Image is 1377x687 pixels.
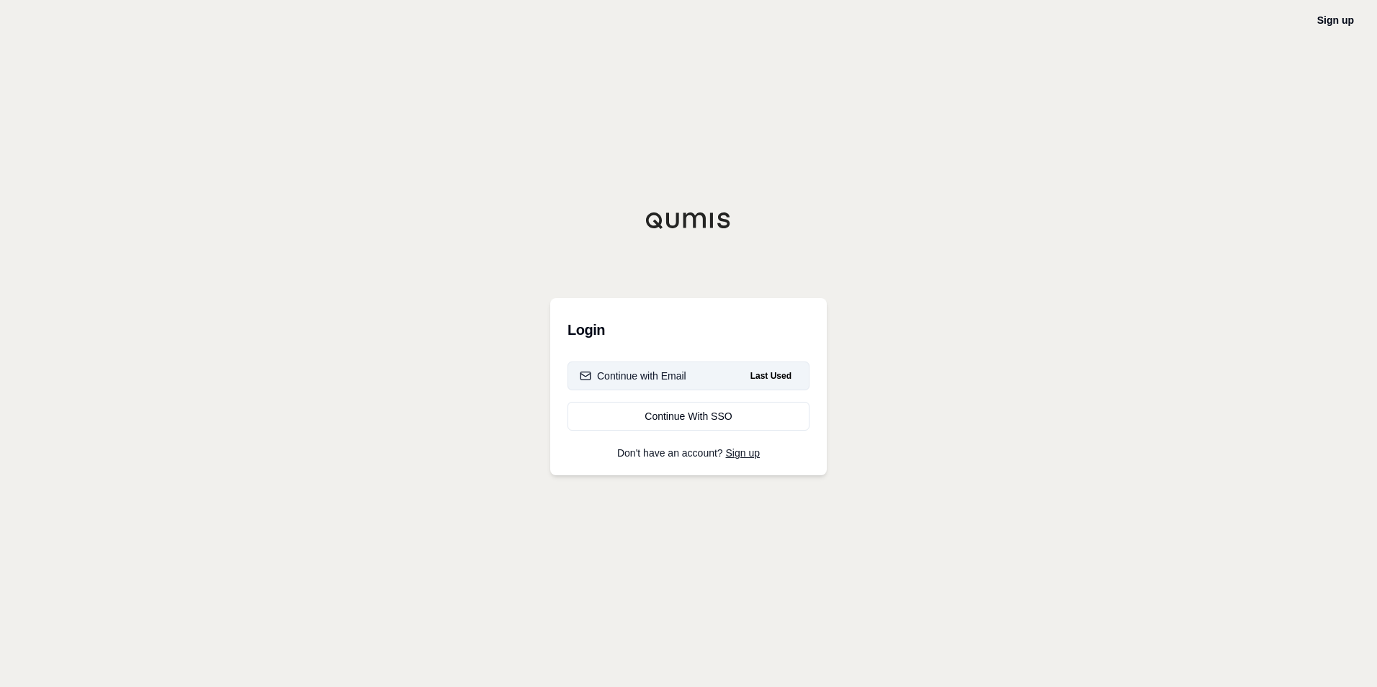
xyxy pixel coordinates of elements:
[645,212,732,229] img: Qumis
[726,447,760,459] a: Sign up
[568,362,809,390] button: Continue with EmailLast Used
[580,409,797,423] div: Continue With SSO
[745,367,797,385] span: Last Used
[1317,14,1354,26] a: Sign up
[580,369,686,383] div: Continue with Email
[568,402,809,431] a: Continue With SSO
[568,315,809,344] h3: Login
[568,448,809,458] p: Don't have an account?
